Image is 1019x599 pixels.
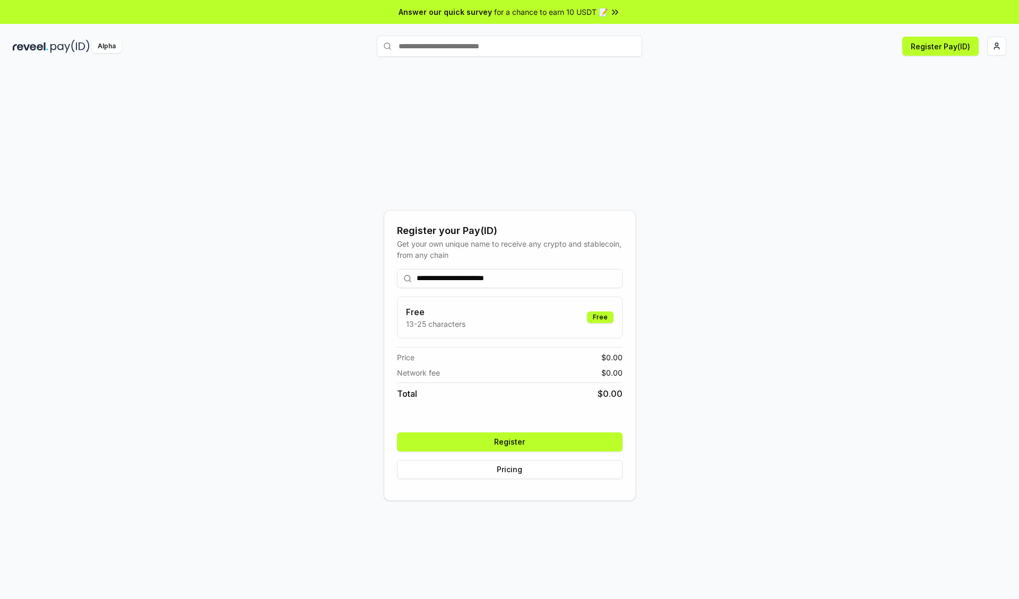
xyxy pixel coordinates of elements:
[397,460,623,479] button: Pricing
[406,318,465,329] p: 13-25 characters
[50,40,90,53] img: pay_id
[397,223,623,238] div: Register your Pay(ID)
[92,40,122,53] div: Alpha
[13,40,48,53] img: reveel_dark
[598,387,623,400] span: $ 0.00
[399,6,492,18] span: Answer our quick survey
[397,238,623,261] div: Get your own unique name to receive any crypto and stablecoin, from any chain
[397,352,414,363] span: Price
[406,306,465,318] h3: Free
[902,37,979,56] button: Register Pay(ID)
[397,432,623,452] button: Register
[494,6,608,18] span: for a chance to earn 10 USDT 📝
[587,311,614,323] div: Free
[601,352,623,363] span: $ 0.00
[601,367,623,378] span: $ 0.00
[397,367,440,378] span: Network fee
[397,387,417,400] span: Total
